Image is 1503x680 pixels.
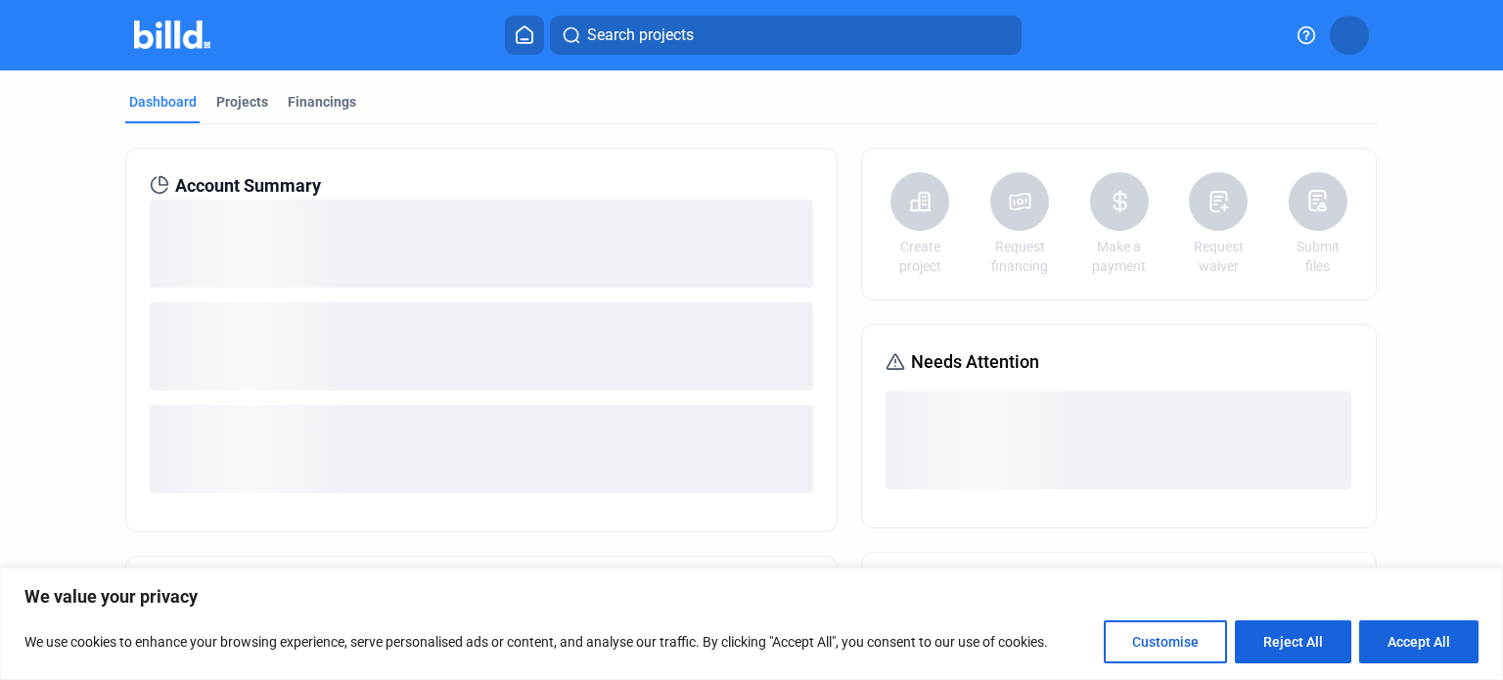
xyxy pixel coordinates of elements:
[129,92,197,112] div: Dashboard
[886,237,954,276] a: Create project
[587,23,694,47] span: Search projects
[1359,620,1479,663] button: Accept All
[550,16,1022,55] button: Search projects
[150,200,813,288] div: loading
[24,630,1048,654] p: We use cookies to enhance your browsing experience, serve personalised ads or content, and analys...
[1104,620,1227,663] button: Customise
[886,391,1351,489] div: loading
[150,405,813,493] div: loading
[985,237,1054,276] a: Request financing
[1184,237,1252,276] a: Request waiver
[1284,237,1352,276] a: Submit files
[150,302,813,390] div: loading
[216,92,268,112] div: Projects
[24,585,1479,609] p: We value your privacy
[288,92,356,112] div: Financings
[1085,237,1154,276] a: Make a payment
[175,172,321,200] span: Account Summary
[134,21,211,49] img: Billd Company Logo
[1235,620,1351,663] button: Reject All
[911,348,1039,376] span: Needs Attention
